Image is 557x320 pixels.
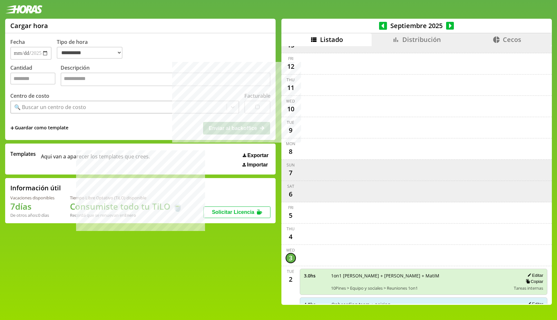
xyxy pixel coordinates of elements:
[287,162,295,168] div: Sun
[286,253,296,263] div: 3
[286,189,296,199] div: 6
[10,201,54,212] h1: 7 días
[331,273,510,279] span: 1on1 [PERSON_NAME] + [PERSON_NAME] + MatiM
[70,212,183,218] div: Recordá que se renuevan en
[10,212,54,218] div: De otros años: 0 días
[10,92,49,99] label: Centro de costo
[503,35,521,44] span: Cecos
[286,210,296,221] div: 5
[286,98,295,104] div: Wed
[287,77,295,83] div: Thu
[286,146,296,157] div: 8
[41,150,150,168] span: Aqui van a aparecer los templates que crees.
[244,92,270,99] label: Facturable
[10,125,14,132] span: +
[286,247,295,253] div: Wed
[402,35,441,44] span: Distribución
[304,273,327,279] span: 3.0 hs
[241,152,270,159] button: Exportar
[287,226,295,232] div: Thu
[247,162,268,168] span: Importar
[57,38,128,60] label: Tipo de hora
[287,184,294,189] div: Sat
[320,35,343,44] span: Listado
[286,61,296,72] div: 12
[524,279,543,284] button: Copiar
[286,274,296,285] div: 2
[203,206,270,218] button: Solicitar Licencia
[331,301,516,307] span: Onboarding team + pairing
[70,201,183,212] h1: Consumiste todo tu TiLO 🍵
[288,205,293,210] div: Fri
[514,285,543,291] span: Tareas internas
[286,83,296,93] div: 11
[10,21,48,30] h1: Cargar hora
[212,209,254,215] span: Solicitar Licencia
[61,73,270,86] textarea: Descripción
[61,64,270,88] label: Descripción
[10,195,54,201] div: Vacaciones disponibles
[286,141,295,146] div: Mon
[57,47,122,59] select: Tipo de hora
[10,38,25,45] label: Fecha
[10,184,61,192] h2: Información útil
[281,46,552,304] div: scrollable content
[124,212,136,218] b: Enero
[288,56,293,61] div: Fri
[5,5,43,14] img: logotipo
[10,150,36,157] span: Templates
[10,64,61,88] label: Cantidad
[14,104,86,111] div: 🔍 Buscar un centro de costo
[10,125,68,132] span: +Guardar como template
[287,269,294,274] div: Tue
[387,21,446,30] span: Septiembre 2025
[525,301,543,307] button: Editar
[525,273,543,278] button: Editar
[286,125,296,135] div: 9
[304,301,327,307] span: 4.0 hs
[286,232,296,242] div: 4
[247,153,269,158] span: Exportar
[70,195,183,201] div: Tiempo Libre Optativo (TiLO) disponible
[286,104,296,114] div: 10
[331,285,510,291] span: 10Pines > Equipo y sociales > Reuniones 1on1
[10,73,55,85] input: Cantidad
[286,168,296,178] div: 7
[287,120,294,125] div: Tue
